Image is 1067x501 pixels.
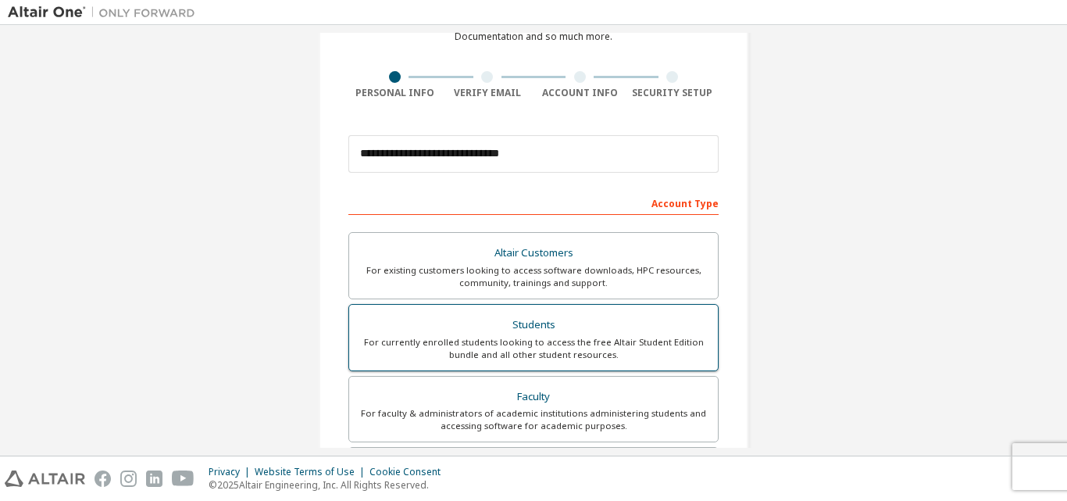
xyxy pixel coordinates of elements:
[120,471,137,487] img: instagram.svg
[95,471,111,487] img: facebook.svg
[359,336,708,361] div: For currently enrolled students looking to access the free Altair Student Edition bundle and all ...
[626,87,719,99] div: Security Setup
[5,471,85,487] img: altair_logo.svg
[348,190,719,215] div: Account Type
[209,478,450,492] p: © 2025 Altair Engineering, Inc. All Rights Reserved.
[172,471,194,487] img: youtube.svg
[359,407,708,432] div: For faculty & administrators of academic institutions administering students and accessing softwa...
[533,87,626,99] div: Account Info
[359,242,708,264] div: Altair Customers
[348,87,441,99] div: Personal Info
[146,471,162,487] img: linkedin.svg
[359,264,708,289] div: For existing customers looking to access software downloads, HPC resources, community, trainings ...
[359,314,708,336] div: Students
[255,466,369,478] div: Website Terms of Use
[359,386,708,408] div: Faculty
[209,466,255,478] div: Privacy
[8,5,203,20] img: Altair One
[369,466,450,478] div: Cookie Consent
[441,87,534,99] div: Verify Email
